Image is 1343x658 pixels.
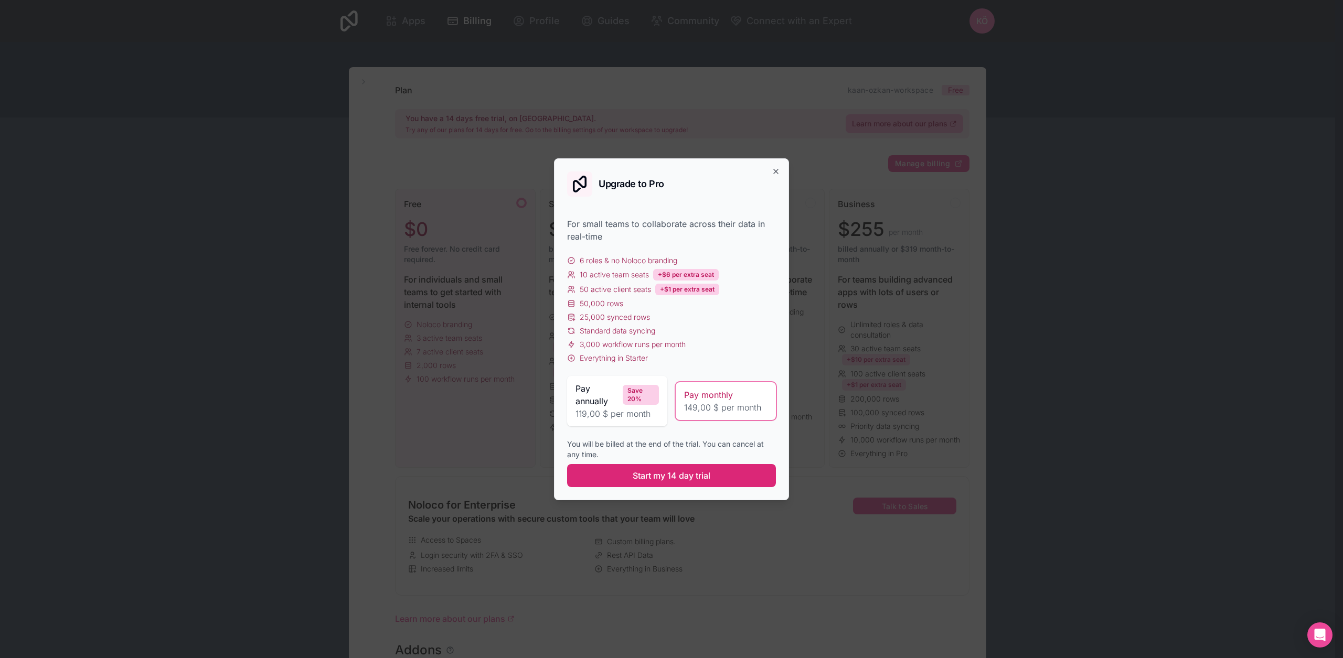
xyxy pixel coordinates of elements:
[580,339,686,350] span: 3,000 workflow runs per month
[580,255,677,266] span: 6 roles & no Noloco branding
[575,407,659,420] span: 119,00 $ per month
[580,353,648,363] span: Everything in Starter
[580,284,651,295] span: 50 active client seats
[684,389,733,401] span: Pay monthly
[580,269,649,280] span: 10 active team seats
[623,385,659,405] div: Save 20%
[580,298,623,309] span: 50,000 rows
[684,401,768,414] span: 149,00 $ per month
[655,284,719,295] div: +$1 per extra seat
[653,269,719,281] div: +$6 per extra seat
[575,382,619,407] span: Pay annually
[599,179,664,189] h2: Upgrade to Pro
[567,439,776,460] div: You will be billed at the end of the trial. You can cancel at any time.
[567,464,776,487] button: Start my 14 day trial
[580,326,655,336] span: Standard data syncing
[580,312,650,322] span: 25,000 synced rows
[633,469,710,482] span: Start my 14 day trial
[567,218,776,243] div: For small teams to collaborate across their data in real-time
